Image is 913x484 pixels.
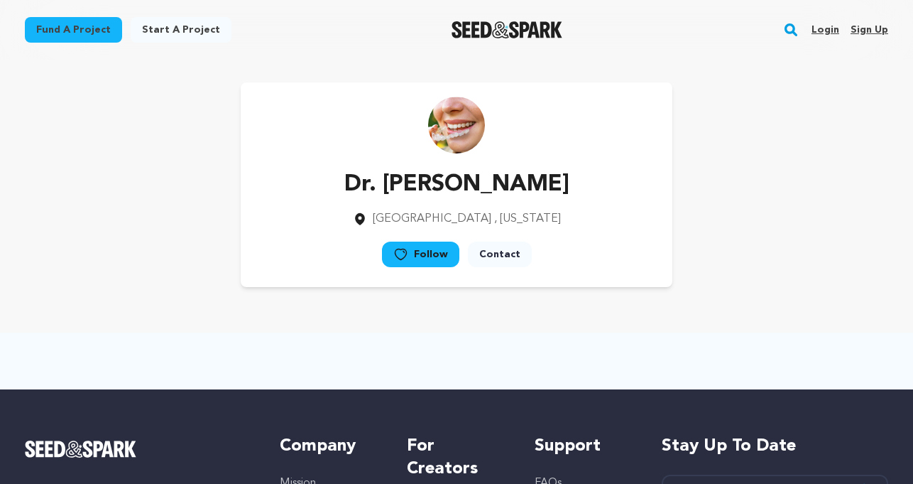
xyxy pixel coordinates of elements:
[344,168,569,202] p: Dr. [PERSON_NAME]
[131,17,231,43] a: Start a project
[25,441,136,458] img: Seed&Spark Logo
[25,441,251,458] a: Seed&Spark Homepage
[851,18,888,41] a: Sign up
[280,435,378,458] h5: Company
[428,97,485,154] img: https://seedandspark-static.s3.us-east-2.amazonaws.com/images/User/001/993/268/medium/27a65f512e2...
[494,213,561,225] span: , [US_STATE]
[662,435,888,458] h5: Stay up to date
[811,18,839,41] a: Login
[382,242,459,267] a: Follow
[407,435,505,480] h5: For Creators
[452,21,563,38] a: Seed&Spark Homepage
[373,213,491,225] span: [GEOGRAPHIC_DATA]
[535,435,633,458] h5: Support
[452,21,563,38] img: Seed&Spark Logo Dark Mode
[468,242,532,267] a: Contact
[25,17,122,43] a: Fund a project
